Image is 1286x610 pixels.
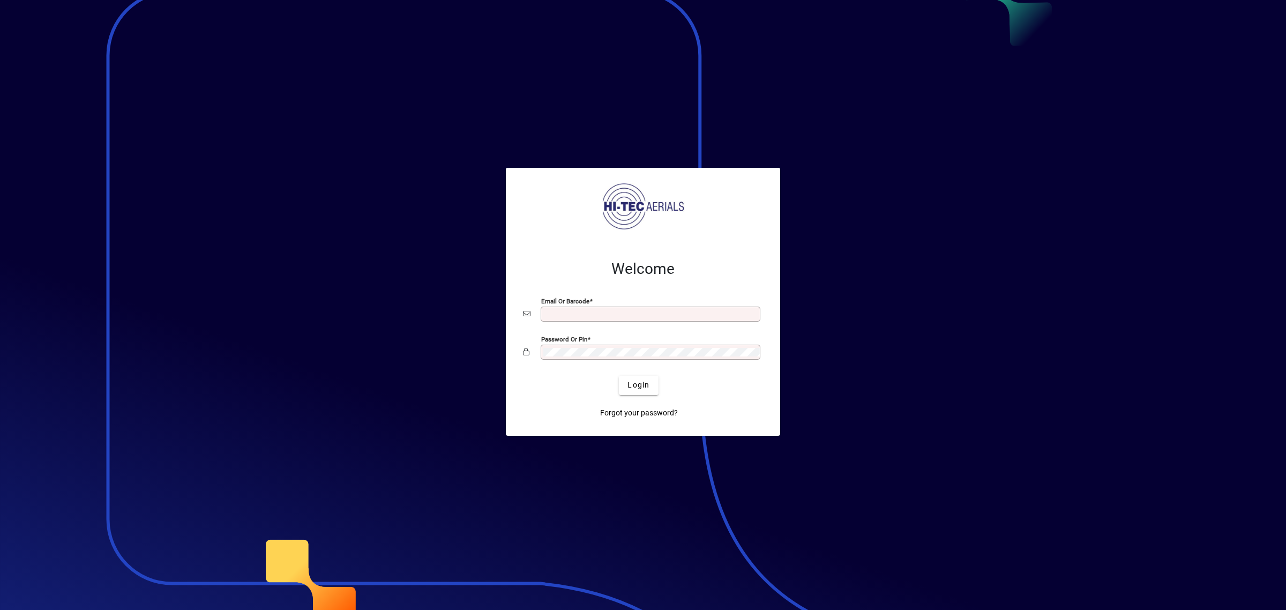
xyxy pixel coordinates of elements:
span: Login [627,380,649,391]
mat-label: Password or Pin [541,335,587,343]
span: Forgot your password? [600,407,678,419]
mat-label: Email or Barcode [541,297,589,304]
a: Forgot your password? [596,404,682,423]
h2: Welcome [523,260,763,278]
button: Login [619,376,658,395]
